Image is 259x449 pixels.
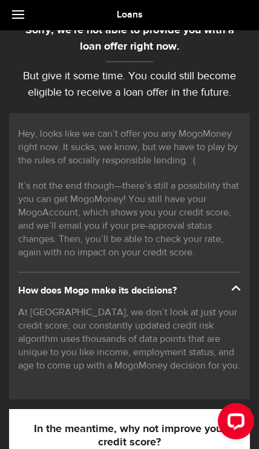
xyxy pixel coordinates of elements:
[208,398,259,449] iframe: LiveChat chat widget
[18,284,241,298] div: How does Mogo make its decisions?
[18,128,241,168] p: Hey, looks like we can’t offer you any MogoMoney right now. It sucks, we know, but we have to pla...
[117,9,143,21] span: Loans
[9,68,250,101] p: But give it some time. You could still become eligible to receive a loan offer in the future.
[18,422,241,449] h5: In the meantime, why not improve your credit score?
[9,22,250,55] div: Sorry, we're not able to provide you with a loan offer right now.
[18,306,241,373] p: At [GEOGRAPHIC_DATA], we don’t look at just your credit score; our constantly updated credit risk...
[18,180,241,260] p: It’s not the end though—there’s still a possibility that you can get MogoMoney! You still have yo...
